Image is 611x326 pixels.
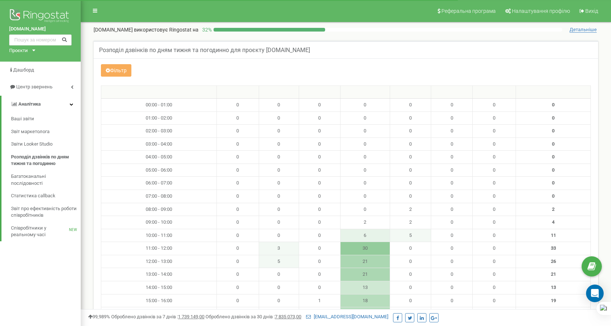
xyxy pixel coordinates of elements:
strong: 21 [551,271,556,277]
td: 21 [340,255,390,268]
td: 0 [299,229,341,242]
td: 2 [390,216,431,229]
td: 0 [217,177,259,190]
td: 0 [217,216,259,229]
td: 0 [259,138,299,151]
span: Статистика callback [11,193,55,199]
strong: 4 [552,219,554,225]
a: Розподіл дзвінків по дням тижня та погодинно [11,151,81,170]
td: 0 [431,151,473,164]
td: 0 [473,164,516,177]
td: 1 [299,294,341,307]
span: 99,989% [88,314,110,319]
td: 0 [259,281,299,294]
td: 0 [217,111,259,125]
td: 0 [431,268,473,281]
td: 0 [217,125,259,138]
span: Дашборд [13,67,34,73]
td: 0 [431,111,473,125]
td: 0 [473,177,516,190]
a: Ваші звіти [11,113,81,125]
td: 0 [473,294,516,307]
span: Звіт маркетолога [11,128,50,135]
td: 0 [473,138,516,151]
td: 5 [259,255,299,268]
button: Фільтр [101,64,131,77]
strong: 0 [552,193,554,199]
td: 0 [390,242,431,255]
td: 0 [431,229,473,242]
td: 0 [390,138,431,151]
td: 00:00 - 01:00 [101,99,217,112]
td: 0 [299,177,341,190]
td: 0 [259,177,299,190]
td: 0 [431,203,473,216]
td: 13:00 - 14:00 [101,268,217,281]
td: 0 [299,281,341,294]
td: 08:00 - 09:00 [101,203,217,216]
td: 0 [259,125,299,138]
td: 0 [473,307,516,320]
img: Ringostat logo [9,7,72,26]
td: 0 [340,138,390,151]
span: Реферальна програма [441,8,496,14]
span: Центр звернень [16,84,52,89]
td: 5 [390,229,431,242]
td: 0 [390,268,431,281]
td: 0 [340,151,390,164]
td: 0 [259,268,299,281]
td: 0 [299,125,341,138]
td: 0 [217,99,259,112]
td: 0 [431,281,473,294]
td: 0 [431,190,473,203]
input: Пошук за номером [9,34,72,45]
span: Оброблено дзвінків за 30 днів : [206,314,301,319]
td: 0 [299,190,341,203]
td: 0 [390,164,431,177]
td: 0 [340,164,390,177]
td: 0 [217,229,259,242]
td: 0 [217,255,259,268]
span: Багатоканальні послідовності [11,173,77,187]
td: 0 [299,268,341,281]
strong: 0 [552,180,554,186]
a: Звіт про ефективність роботи співробітників [11,202,81,222]
td: 02:00 - 03:00 [101,125,217,138]
td: 0 [473,111,516,125]
td: 0 [217,242,259,255]
span: Налаштування профілю [512,8,570,14]
td: 21 [340,268,390,281]
td: 0 [431,164,473,177]
td: 0 [259,294,299,307]
td: 0 [299,216,341,229]
td: 0 [259,99,299,112]
strong: 0 [552,102,554,107]
td: 0 [340,177,390,190]
strong: 0 [552,115,554,121]
td: 0 [390,190,431,203]
strong: 26 [551,259,556,264]
span: Звіти Looker Studio [11,141,52,148]
a: Багатоканальні послідовності [11,170,81,190]
a: [EMAIL_ADDRESS][DOMAIN_NAME] [306,314,388,319]
td: 0 [390,255,431,268]
td: 0 [473,255,516,268]
td: 0 [217,294,259,307]
td: 14:00 - 15:00 [101,281,217,294]
a: Звіт маркетолога [11,125,81,138]
td: 0 [390,111,431,125]
td: 0 [217,307,259,320]
td: 0 [431,99,473,112]
td: 0 [259,111,299,125]
td: 0 [217,203,259,216]
span: Ваші звіти [11,116,34,122]
div: Проєкти [9,47,28,54]
strong: 11 [551,232,556,238]
td: 0 [299,242,341,255]
td: 0 [390,125,431,138]
strong: 0 [552,167,554,173]
td: 0 [390,151,431,164]
strong: 13 [551,285,556,290]
td: 0 [390,307,431,320]
td: 0 [217,268,259,281]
